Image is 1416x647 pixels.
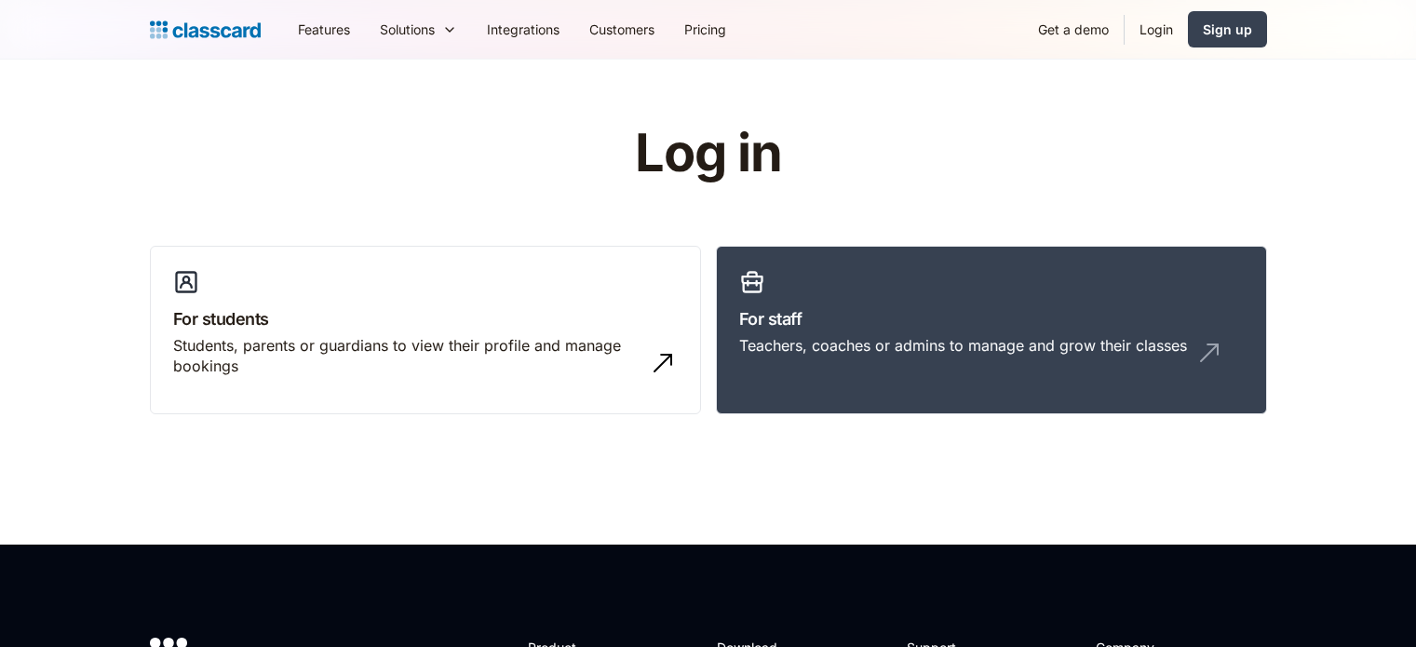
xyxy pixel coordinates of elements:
div: Solutions [365,8,472,50]
h3: For students [173,306,678,331]
div: Sign up [1203,20,1252,39]
div: Teachers, coaches or admins to manage and grow their classes [739,335,1187,356]
a: Get a demo [1023,8,1124,50]
a: Integrations [472,8,574,50]
a: Features [283,8,365,50]
a: Customers [574,8,669,50]
h1: Log in [412,125,1004,182]
h3: For staff [739,306,1244,331]
a: Login [1125,8,1188,50]
a: Sign up [1188,11,1267,47]
a: For studentsStudents, parents or guardians to view their profile and manage bookings [150,246,701,415]
a: Pricing [669,8,741,50]
a: home [150,17,261,43]
div: Solutions [380,20,435,39]
div: Students, parents or guardians to view their profile and manage bookings [173,335,641,377]
a: For staffTeachers, coaches or admins to manage and grow their classes [716,246,1267,415]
